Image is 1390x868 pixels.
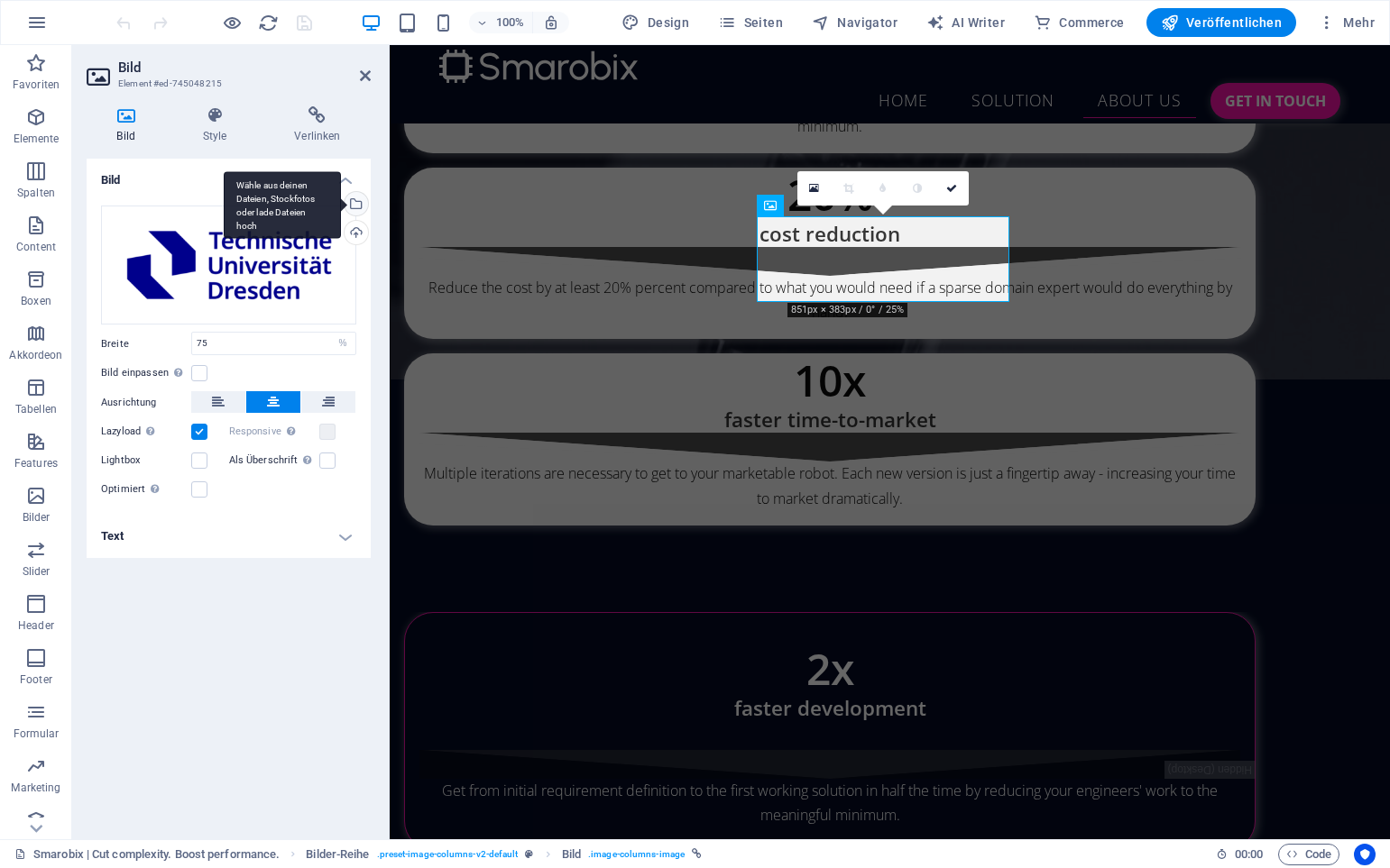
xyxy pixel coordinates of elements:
[21,294,51,308] p: Boxen
[221,12,243,33] button: Klicke hier, um den Vorschau-Modus zu verlassen
[1146,8,1296,37] button: Veröffentlichen
[1247,847,1250,861] span: :
[20,672,52,687] p: Footer
[16,240,56,254] p: Content
[797,171,832,206] a: Wähle aus deinen Dateien, Stockfotos oder lade Dateien hoch
[1235,844,1263,865] span: 00 00
[101,450,191,471] label: Lightbox
[1161,14,1282,32] span: Veröffentlichen
[13,78,60,92] p: Favoriten
[229,421,319,443] label: Responsive
[224,171,341,239] div: Wähle aus deinen Dateien, Stockfotos oder lade Dateien hoch
[11,781,60,795] p: Marketing
[87,515,371,558] h4: Text
[1354,844,1376,865] button: Usercentrics
[14,844,280,865] a: Klick, um Auswahl aufzuheben. Doppelklick öffnet Seitenverwaltung
[306,844,369,865] span: Klick zum Auswählen. Doppelklick zum Bearbeiten
[1311,8,1382,37] button: Mehr
[101,479,191,500] label: Optimiert
[17,186,55,200] p: Spalten
[562,844,581,865] span: Klick zum Auswählen. Doppelklick zum Bearbeiten
[711,8,790,37] button: Seiten
[257,12,279,33] button: reload
[900,171,934,206] a: Graustufen
[469,12,533,33] button: 100%
[9,348,62,362] p: Akkordeon
[118,76,335,92] h3: Element #ed-745048215
[496,12,525,33] h6: 100%
[1278,844,1339,865] button: Code
[1216,844,1264,865] h6: Session-Zeit
[832,171,866,206] a: Ausschneide-Modus
[934,171,969,206] a: Bestätigen ( Strg ⏎ )
[525,849,533,859] i: Dieses Element ist ein anpassbares Preset
[264,106,371,144] h4: Verlinken
[1026,8,1132,37] button: Commerce
[344,191,369,216] a: Wähle aus deinen Dateien, Stockfotos oder lade Dateien hoch
[118,59,371,76] h2: Bild
[306,844,702,865] nav: breadcrumb
[87,159,371,191] h4: Bild
[614,8,696,37] div: Design (Strg+Alt+Y)
[101,362,191,384] label: Bild einpassen
[101,206,356,325] div: TUD_Logos_final_RGB_TUD_Logo_horizontal_blau_de-8tqRioeCykC3UPe2sDRFuA.png
[614,8,696,37] button: Design
[14,456,58,471] p: Features
[14,132,60,146] p: Elemente
[919,8,1012,37] button: AI Writer
[692,849,702,859] i: Element ist verlinkt
[1034,14,1125,32] span: Commerce
[1318,14,1375,32] span: Mehr
[258,13,279,33] i: Seite neu laden
[621,14,689,32] span: Design
[229,450,319,471] label: Als Überschrift
[926,14,1005,32] span: AI Writer
[14,726,60,741] p: Formular
[15,402,57,416] p: Tabellen
[1286,844,1331,865] span: Code
[172,106,264,144] h4: Style
[87,106,172,144] h4: Bild
[866,171,900,206] a: Weichzeichnen
[718,14,783,32] span: Seiten
[101,339,191,349] label: Breite
[23,564,51,579] p: Slider
[543,14,559,31] i: Bei Größenänderung Zoomstufe automatisch an das gewählte Gerät anpassen.
[101,392,191,414] label: Ausrichtung
[18,618,54,633] p: Header
[812,14,898,32] span: Navigator
[588,844,685,865] span: . image-columns-image
[23,510,51,525] p: Bilder
[101,421,191,443] label: Lazyload
[805,8,905,37] button: Navigator
[377,844,519,865] span: . preset-image-columns-v2-default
